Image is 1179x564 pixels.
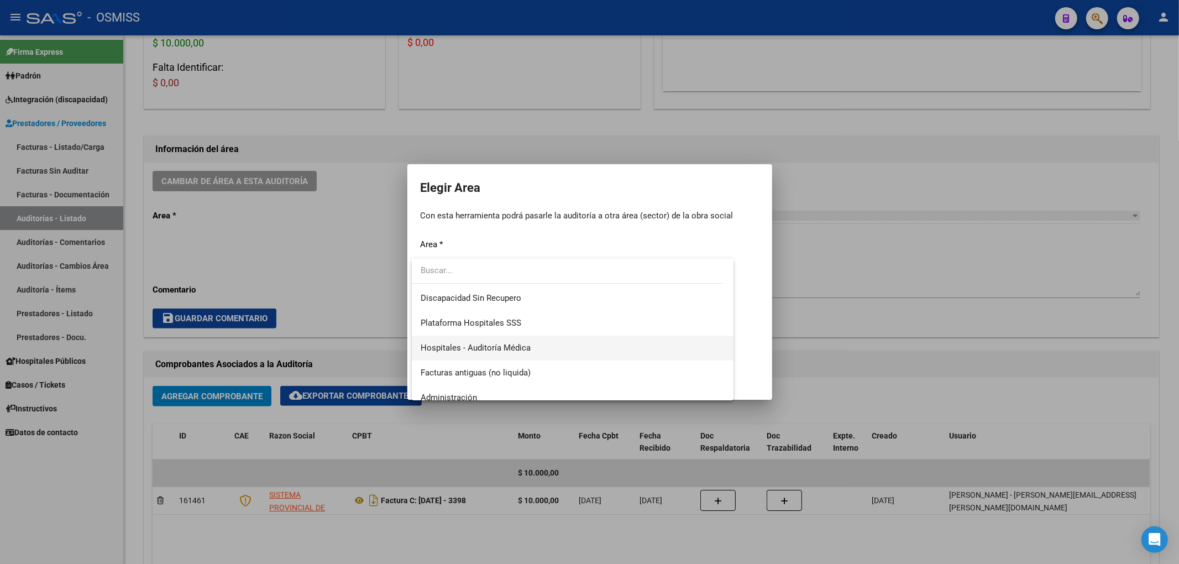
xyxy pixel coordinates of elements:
div: Open Intercom Messenger [1141,526,1168,553]
span: Plataforma Hospitales SSS [421,318,521,328]
span: Administración [421,393,477,403]
span: Facturas antiguas (no liquida) [421,368,531,378]
span: Hospitales - Auditoría Médica [421,343,531,353]
span: Discapacidad Sin Recupero [421,293,521,303]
